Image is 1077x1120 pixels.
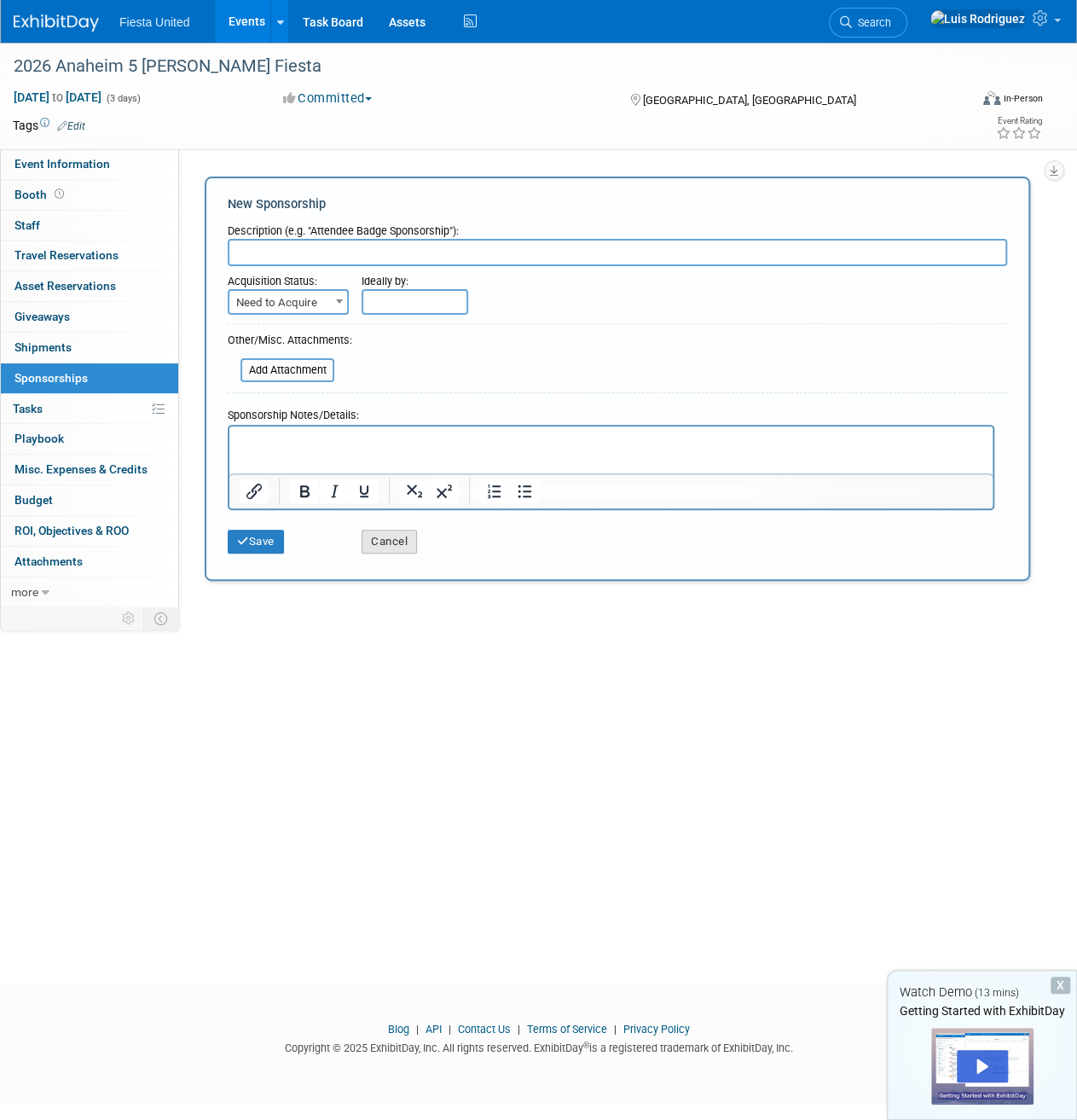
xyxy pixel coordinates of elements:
div: Getting Started with ExhibitDay [888,1002,1076,1019]
span: Shipments [14,340,72,354]
a: Giveaways [1,302,178,332]
span: | [444,1023,455,1036]
iframe: Rich Text Area [229,427,993,473]
div: Description (e.g. "Attendee Badge Sponsorship"): [228,216,1007,239]
a: Sponsorships [1,363,178,393]
span: (3 days) [105,93,141,104]
div: Event Format [893,89,1043,114]
a: Contact Us [458,1023,511,1036]
a: Terms of Service [527,1023,607,1036]
div: New Sponsorship [228,195,1007,213]
button: Bold [290,479,319,503]
a: Shipments [1,333,178,363]
a: Tasks [1,394,178,424]
a: Edit [57,120,85,132]
div: Other/Misc. Attachments: [228,333,352,352]
span: to [49,90,66,104]
a: API [426,1023,442,1036]
span: Search [852,16,891,29]
button: Subscript [400,479,429,503]
img: Luis Rodriguez [929,9,1026,28]
div: In-Person [1003,92,1043,105]
span: Tasks [13,402,43,415]
button: Save [228,530,284,554]
span: Misc. Expenses & Credits [14,462,148,476]
a: more [1,577,178,607]
span: Fiesta United [119,15,189,29]
div: Event Rating [996,117,1042,125]
sup: ® [583,1041,589,1050]
img: Format-Inperson.png [983,91,1000,105]
span: Budget [14,493,53,507]
div: Ideally by: [362,266,940,289]
button: Underline [350,479,379,503]
span: Need to Acquire [229,291,347,315]
div: Play [957,1050,1008,1082]
div: Acquisition Status: [228,266,336,289]
span: | [412,1023,423,1036]
button: Cancel [362,530,417,554]
button: Superscript [430,479,459,503]
span: Travel Reservations [14,248,119,262]
span: Staff [14,218,40,232]
a: Blog [388,1023,409,1036]
button: Italic [320,479,349,503]
button: Insert/edit link [240,479,269,503]
div: 2026 Anaheim 5 [PERSON_NAME] Fiesta [8,51,955,82]
a: ROI, Objectives & ROO [1,516,178,546]
a: Travel Reservations [1,241,178,270]
a: Privacy Policy [623,1023,690,1036]
span: Giveaways [14,310,70,323]
span: (13 mins) [975,987,1019,999]
td: Tags [13,117,85,134]
span: Booth not reserved yet [51,188,67,200]
span: Need to Acquire [228,289,349,315]
button: Numbered list [480,479,509,503]
a: Playbook [1,424,178,454]
a: Misc. Expenses & Credits [1,455,178,485]
span: [DATE] [DATE] [13,90,102,105]
a: Booth [1,180,178,210]
a: Staff [1,211,178,241]
div: Sponsorship Notes/Details: [228,400,994,425]
img: ExhibitDay [14,15,99,32]
span: Event Information [14,157,110,171]
span: | [513,1023,524,1036]
span: | [610,1023,621,1036]
span: more [11,585,38,599]
span: Attachments [14,554,83,568]
td: Toggle Event Tabs [144,607,179,630]
div: Dismiss [1051,977,1070,994]
a: Event Information [1,149,178,179]
a: Asset Reservations [1,271,178,301]
td: Personalize Event Tab Strip [114,607,144,630]
button: Bullet list [510,479,539,503]
a: Budget [1,485,178,515]
span: [GEOGRAPHIC_DATA], [GEOGRAPHIC_DATA] [643,94,856,107]
span: Playbook [14,432,64,445]
span: ROI, Objectives & ROO [14,524,129,537]
span: Booth [14,188,67,201]
span: Asset Reservations [14,279,116,293]
div: Watch Demo [888,984,1076,1001]
a: Search [829,8,907,38]
button: Committed [277,90,379,107]
a: Attachments [1,547,178,577]
span: Sponsorships [14,371,88,385]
